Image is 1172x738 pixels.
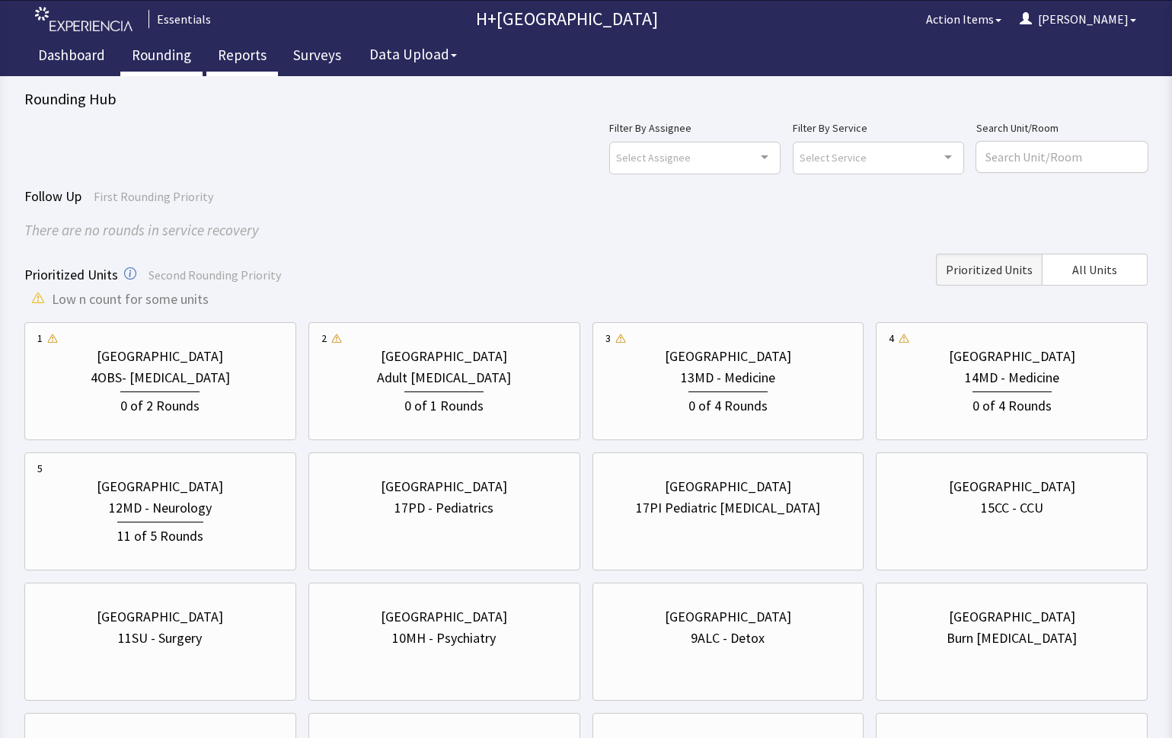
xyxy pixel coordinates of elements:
span: All Units [1072,260,1117,279]
img: experiencia_logo.png [35,7,133,32]
div: Follow Up [24,186,1148,207]
span: First Rounding Priority [94,189,213,204]
div: 17PD - Pediatrics [394,497,493,519]
div: 3 [605,331,611,346]
span: Prioritized Units [946,260,1033,279]
div: 0 of 4 Rounds [972,391,1052,417]
div: [GEOGRAPHIC_DATA] [97,606,223,628]
div: Rounding Hub [24,88,1148,110]
div: 10MH - Psychiatry [392,628,496,649]
a: Surveys [282,38,353,76]
div: 17PI Pediatric [MEDICAL_DATA] [636,497,820,519]
a: Reports [206,38,278,76]
div: 11 of 5 Rounds [117,522,203,547]
div: 2 [321,331,327,346]
span: Low n count for some units [52,289,209,310]
div: [GEOGRAPHIC_DATA] [381,346,507,367]
div: [GEOGRAPHIC_DATA] [97,476,223,497]
div: [GEOGRAPHIC_DATA] [949,346,1075,367]
div: 0 of 2 Rounds [120,391,200,417]
span: Second Rounding Priority [148,267,281,283]
button: All Units [1042,254,1148,286]
div: [GEOGRAPHIC_DATA] [949,606,1075,628]
div: 11SU - Surgery [118,628,202,649]
div: Essentials [148,10,211,28]
div: 4 [889,331,894,346]
span: Select Service [800,149,867,166]
label: Filter By Service [793,119,964,137]
div: 15CC - CCU [981,497,1043,519]
p: H+[GEOGRAPHIC_DATA] [217,7,917,31]
div: [GEOGRAPHIC_DATA] [665,346,791,367]
div: [GEOGRAPHIC_DATA] [381,476,507,497]
span: Select Assignee [616,149,691,166]
button: Action Items [917,4,1011,34]
label: Search Unit/Room [976,119,1148,137]
div: 13MD - Medicine [681,367,775,388]
input: Search Unit/Room [976,142,1148,172]
div: 14MD - Medicine [965,367,1059,388]
button: Prioritized Units [936,254,1042,286]
div: [GEOGRAPHIC_DATA] [381,606,507,628]
div: 1 [37,331,43,346]
button: [PERSON_NAME] [1011,4,1145,34]
a: Rounding [120,38,203,76]
div: 9ALC - Detox [691,628,765,649]
span: Prioritized Units [24,266,118,283]
div: [GEOGRAPHIC_DATA] [665,606,791,628]
div: 0 of 1 Rounds [404,391,484,417]
div: 5 [37,461,43,476]
a: Dashboard [27,38,117,76]
div: [GEOGRAPHIC_DATA] [97,346,223,367]
div: [GEOGRAPHIC_DATA] [949,476,1075,497]
label: Filter By Assignee [609,119,781,137]
div: Adult [MEDICAL_DATA] [377,367,511,388]
div: Burn [MEDICAL_DATA] [947,628,1077,649]
div: 4OBS- [MEDICAL_DATA] [91,367,230,388]
div: There are no rounds in service recovery [24,219,1148,241]
button: Data Upload [360,40,466,69]
div: 12MD - Neurology [109,497,212,519]
div: 0 of 4 Rounds [688,391,768,417]
div: [GEOGRAPHIC_DATA] [665,476,791,497]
